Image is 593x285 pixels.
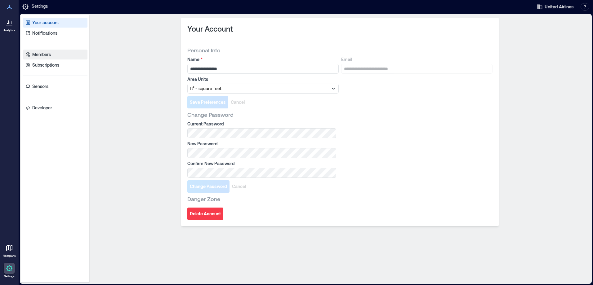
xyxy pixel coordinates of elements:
[23,28,87,38] a: Notifications
[187,111,234,118] span: Change Password
[228,96,247,108] button: Cancel
[23,81,87,91] a: Sensors
[32,3,48,11] p: Settings
[23,60,87,70] a: Subscriptions
[190,183,227,190] span: Change Password
[3,254,16,258] p: Floorplans
[4,274,15,278] p: Settings
[187,121,335,127] label: Current Password
[190,211,221,217] span: Delete Account
[231,99,245,105] span: Cancel
[23,18,87,28] a: Your account
[2,261,17,280] a: Settings
[187,24,233,34] span: Your Account
[190,99,226,105] span: Save Preferences
[187,46,221,54] span: Personal Info
[187,195,220,203] span: Danger Zone
[32,62,59,68] p: Subscriptions
[3,28,15,32] p: Analytics
[32,51,51,58] p: Members
[187,96,228,108] button: Save Preferences
[32,30,57,36] p: Notifications
[32,83,48,90] p: Sensors
[341,56,491,63] label: Email
[23,103,87,113] a: Developer
[232,183,246,190] span: Cancel
[187,141,335,147] label: New Password
[230,180,248,193] button: Cancel
[32,105,52,111] p: Developer
[187,160,335,167] label: Confirm New Password
[535,2,576,12] button: United Airlines
[187,180,230,193] button: Change Password
[187,56,337,63] label: Name
[187,76,337,82] label: Area Units
[187,208,223,220] button: Delete Account
[23,50,87,59] a: Members
[545,4,574,10] span: United Airlines
[2,15,17,34] a: Analytics
[32,20,59,26] p: Your account
[1,240,18,260] a: Floorplans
